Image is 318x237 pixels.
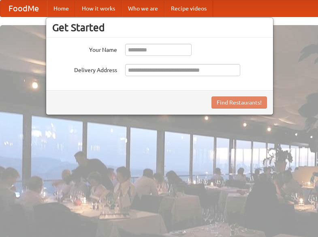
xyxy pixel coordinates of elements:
[47,0,75,17] a: Home
[75,0,122,17] a: How it works
[52,64,117,74] label: Delivery Address
[211,96,267,109] button: Find Restaurants!
[52,21,267,34] h3: Get Started
[164,0,213,17] a: Recipe videos
[0,0,47,17] a: FoodMe
[52,44,117,54] label: Your Name
[122,0,164,17] a: Who we are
